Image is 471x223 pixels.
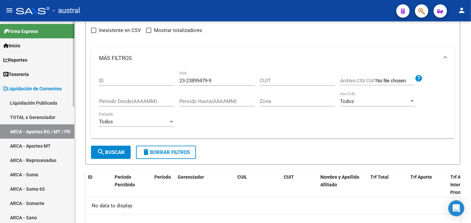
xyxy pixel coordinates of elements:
span: Mostrar totalizadores [154,26,202,34]
span: Todos [340,98,354,104]
span: Archivo CSV CUIT [340,78,376,83]
span: Nombre y Apellido Afiliado [320,174,359,187]
span: Trf Total [370,174,389,180]
span: CUIL [237,174,247,180]
span: Todos [99,119,113,125]
span: Período Percibido [115,174,135,187]
datatable-header-cell: CUIT [281,170,318,199]
span: Borrar Filtros [142,149,190,155]
span: Liquidación de Convenios [3,85,62,92]
mat-icon: delete [142,148,150,156]
datatable-header-cell: CUIL [235,170,271,199]
div: MÁS FILTROS [91,69,455,138]
datatable-header-cell: Período Percibido [112,170,142,199]
span: Trf Aporte [410,174,432,180]
span: - austral [53,3,80,18]
mat-icon: search [97,148,105,156]
span: CUIT [284,174,294,180]
mat-icon: person [458,6,466,14]
button: Buscar [91,146,131,159]
input: Archivo CSV CUIT [376,78,415,84]
datatable-header-cell: ID [85,170,112,199]
span: Reportes [3,56,27,64]
div: No data to display [85,197,460,214]
button: Borrar Filtros [136,146,196,159]
mat-icon: menu [5,6,13,14]
datatable-header-cell: Período [152,170,175,199]
span: Tesorería [3,71,29,78]
span: Período [154,174,171,180]
datatable-header-cell: Nombre y Apellido Afiliado [318,170,368,199]
span: Inexistente en CSV [99,26,141,34]
div: Open Intercom Messenger [448,200,464,216]
datatable-header-cell: Trf Total [368,170,408,199]
span: Buscar [97,149,125,155]
span: Firma Express [3,28,38,35]
datatable-header-cell: Trf Aporte [408,170,448,199]
datatable-header-cell: Gerenciador [175,170,225,199]
mat-expansion-panel-header: MÁS FILTROS [91,48,455,69]
span: Gerenciador [178,174,204,180]
mat-icon: help [415,74,423,82]
mat-panel-title: MÁS FILTROS [99,55,439,62]
span: ID [88,174,92,180]
span: Inicio [3,42,20,49]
